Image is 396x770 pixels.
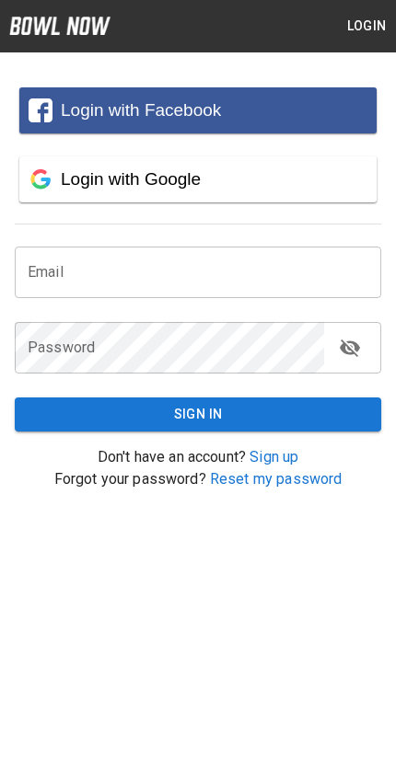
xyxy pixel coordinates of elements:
button: Login with Google [19,156,377,202]
p: Forgot your password? [15,468,381,490]
button: Login with Facebook [19,87,377,133]
button: Sign In [15,397,381,431]
button: toggle password visibility [332,329,368,366]
span: Login with Facebook [61,100,221,120]
button: Login [337,9,396,43]
a: Sign up [250,448,298,465]
p: Don't have an account? [15,446,381,468]
img: logo [9,17,111,35]
span: Login with Google [61,169,201,189]
a: Reset my password [210,470,343,488]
